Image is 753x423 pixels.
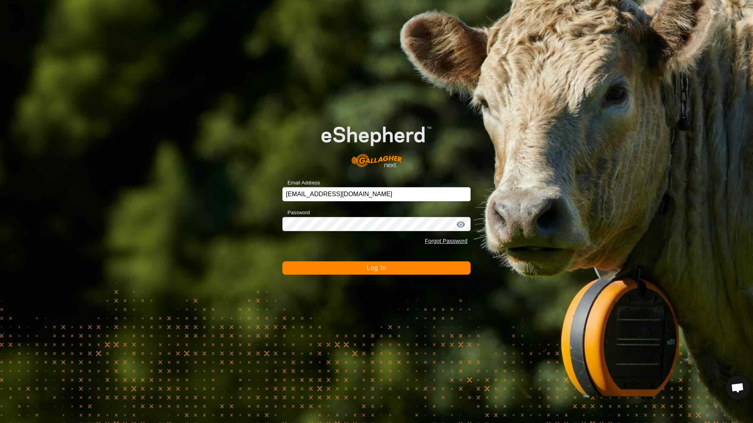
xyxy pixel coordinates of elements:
[425,238,467,244] a: Forgot Password
[282,261,471,275] button: Log In
[367,264,386,271] span: Log In
[282,179,320,187] label: Email Address
[282,209,310,217] label: Password
[301,111,452,175] img: E-shepherd Logo
[726,376,749,399] a: Open chat
[282,187,471,201] input: Email Address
